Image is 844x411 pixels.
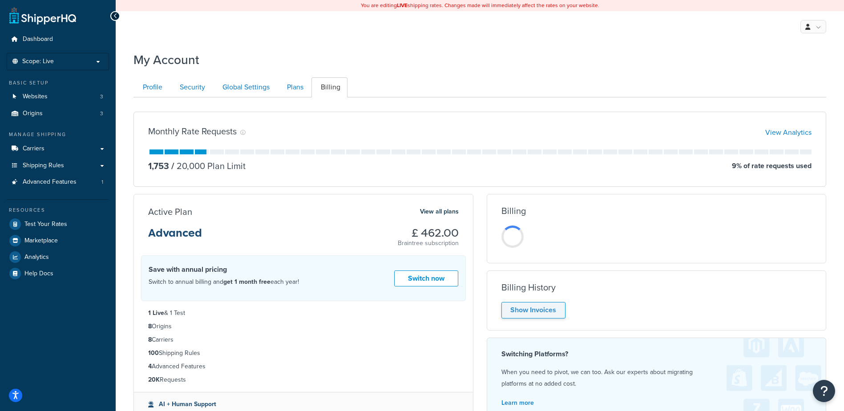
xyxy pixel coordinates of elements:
a: Shipping Rules [7,157,109,174]
li: & 1 Test [148,308,459,318]
li: Origins [148,322,459,331]
a: Plans [278,77,311,97]
a: Help Docs [7,266,109,282]
li: Websites [7,89,109,105]
h1: My Account [133,51,199,68]
a: Analytics [7,249,109,265]
span: Advanced Features [23,178,77,186]
a: Profile [133,77,170,97]
strong: 4 [148,362,152,371]
a: Global Settings [213,77,277,97]
li: Advanced Features [148,362,459,371]
strong: 8 [148,322,152,331]
span: Carriers [23,145,44,153]
li: Carriers [148,335,459,345]
h3: Monthly Rate Requests [148,126,237,136]
span: Analytics [24,254,49,261]
li: Origins [7,105,109,122]
h3: Billing History [501,282,556,292]
span: Shipping Rules [23,162,64,169]
p: 1,753 [148,160,169,172]
a: Dashboard [7,31,109,48]
a: Test Your Rates [7,216,109,232]
li: Requests [148,375,459,385]
h3: Active Plan [148,207,192,217]
div: Basic Setup [7,79,109,87]
strong: 1 Live [148,308,164,318]
h4: Save with annual pricing [149,264,299,275]
li: Shipping Rules [148,348,459,358]
a: View Analytics [765,127,812,137]
span: Dashboard [23,36,53,43]
a: Websites 3 [7,89,109,105]
p: When you need to pivot, we can too. Ask our experts about migrating platforms at no added cost. [501,367,812,390]
a: Learn more [501,398,534,407]
a: Show Invoices [501,302,565,318]
h3: Billing [501,206,526,216]
a: Origins 3 [7,105,109,122]
strong: 8 [148,335,152,344]
a: Advanced Features 1 [7,174,109,190]
p: 9 % of rate requests used [732,160,812,172]
strong: 100 [148,348,159,358]
button: Open Resource Center [813,380,835,402]
a: Switch now [394,270,458,287]
a: ShipperHQ Home [9,7,76,24]
a: Marketplace [7,233,109,249]
h4: Switching Platforms? [501,349,812,359]
span: 1 [101,178,103,186]
li: Advanced Features [7,174,109,190]
span: / [171,159,174,173]
span: Marketplace [24,237,58,245]
b: LIVE [397,1,408,9]
strong: 20K [148,375,160,384]
a: Billing [311,77,347,97]
strong: get 1 month free [223,277,271,286]
div: Manage Shipping [7,131,109,138]
p: Braintree subscription [398,239,459,248]
a: Security [170,77,212,97]
span: Test Your Rates [24,221,67,228]
span: Help Docs [24,270,53,278]
span: Websites [23,93,48,101]
span: 3 [100,110,103,117]
a: Carriers [7,141,109,157]
h3: £ 462.00 [398,227,459,239]
li: AI + Human Support [148,399,459,409]
p: 20,000 Plan Limit [169,160,246,172]
div: Resources [7,206,109,214]
p: Switch to annual billing and each year! [149,276,299,288]
span: Scope: Live [22,58,54,65]
h3: Advanced [148,227,202,246]
span: Origins [23,110,43,117]
a: View all plans [420,206,459,218]
span: 3 [100,93,103,101]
